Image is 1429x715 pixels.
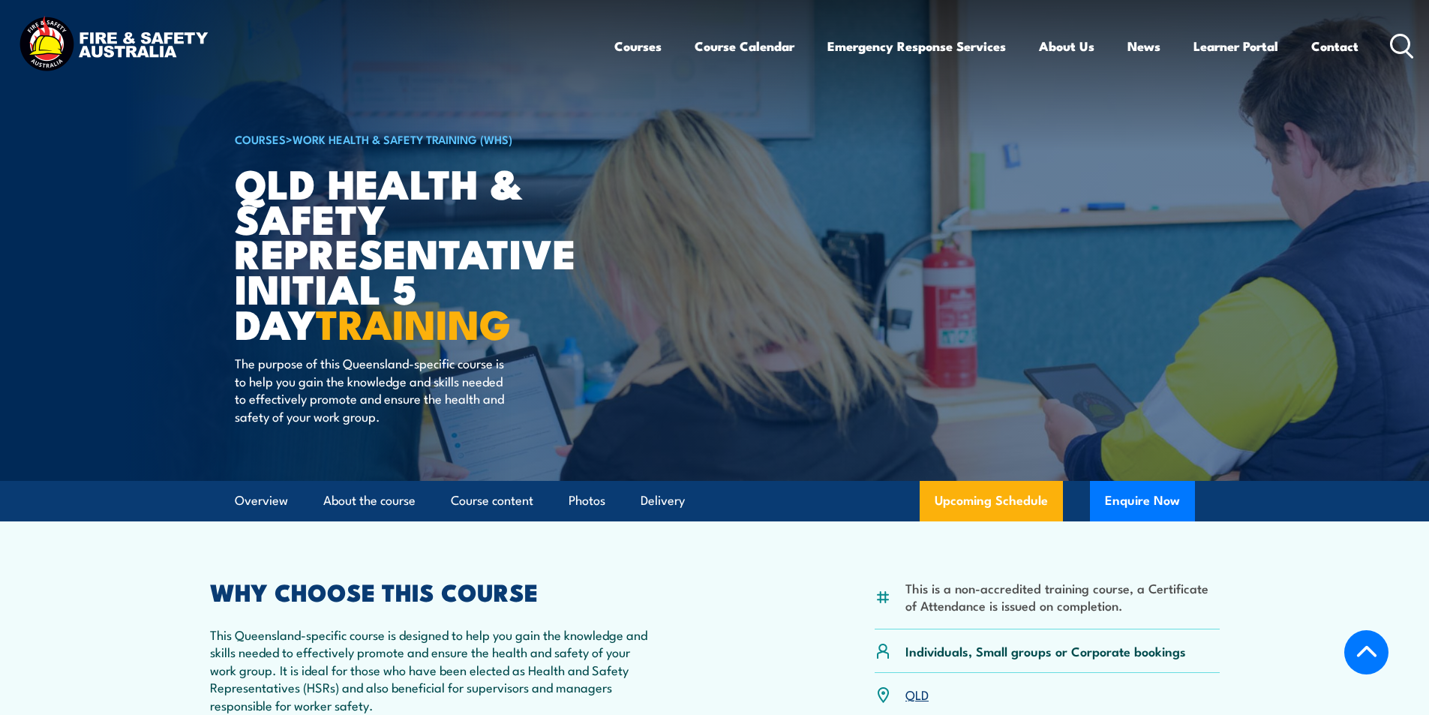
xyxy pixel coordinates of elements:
a: Courses [614,26,662,66]
a: Upcoming Schedule [920,481,1063,521]
a: Photos [569,481,605,521]
a: Emergency Response Services [827,26,1006,66]
h6: > [235,130,605,148]
strong: TRAINING [316,291,511,353]
p: The purpose of this Queensland-specific course is to help you gain the knowledge and skills neede... [235,354,509,425]
a: Course Calendar [695,26,794,66]
a: Contact [1311,26,1358,66]
a: Delivery [641,481,685,521]
li: This is a non-accredited training course, a Certificate of Attendance is issued on completion. [905,579,1220,614]
a: Course content [451,481,533,521]
a: Work Health & Safety Training (WHS) [293,131,512,147]
button: Enquire Now [1090,481,1195,521]
h2: WHY CHOOSE THIS COURSE [210,581,648,602]
p: Individuals, Small groups or Corporate bookings [905,642,1186,659]
p: This Queensland-specific course is designed to help you gain the knowledge and skills needed to e... [210,626,648,713]
h1: QLD Health & Safety Representative Initial 5 Day [235,165,605,341]
a: About the course [323,481,416,521]
a: QLD [905,685,929,703]
a: News [1127,26,1160,66]
a: Overview [235,481,288,521]
a: Learner Portal [1193,26,1278,66]
a: About Us [1039,26,1094,66]
a: COURSES [235,131,286,147]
